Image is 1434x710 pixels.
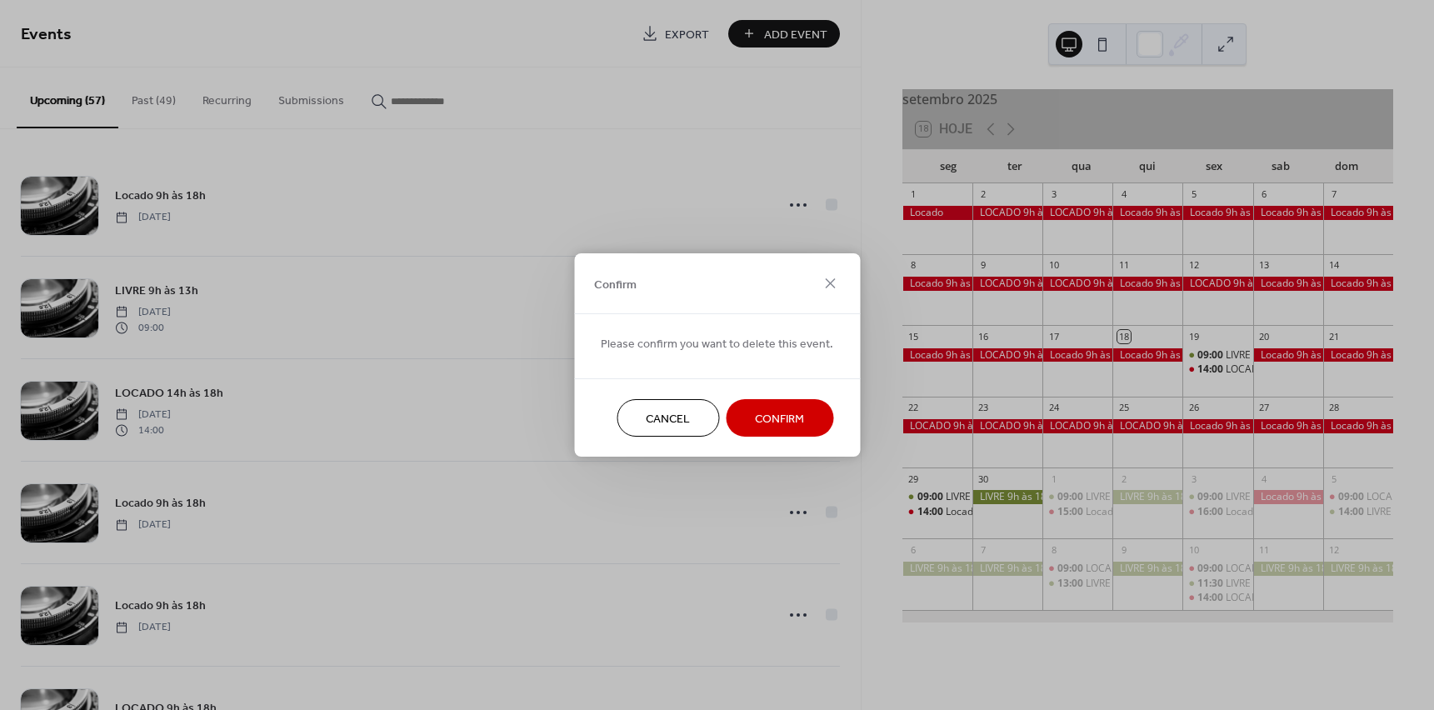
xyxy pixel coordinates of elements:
[594,276,637,293] span: Confirm
[755,411,804,428] span: Confirm
[726,399,833,437] button: Confirm
[646,411,690,428] span: Cancel
[601,336,833,353] span: Please confirm you want to delete this event.
[617,399,719,437] button: Cancel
